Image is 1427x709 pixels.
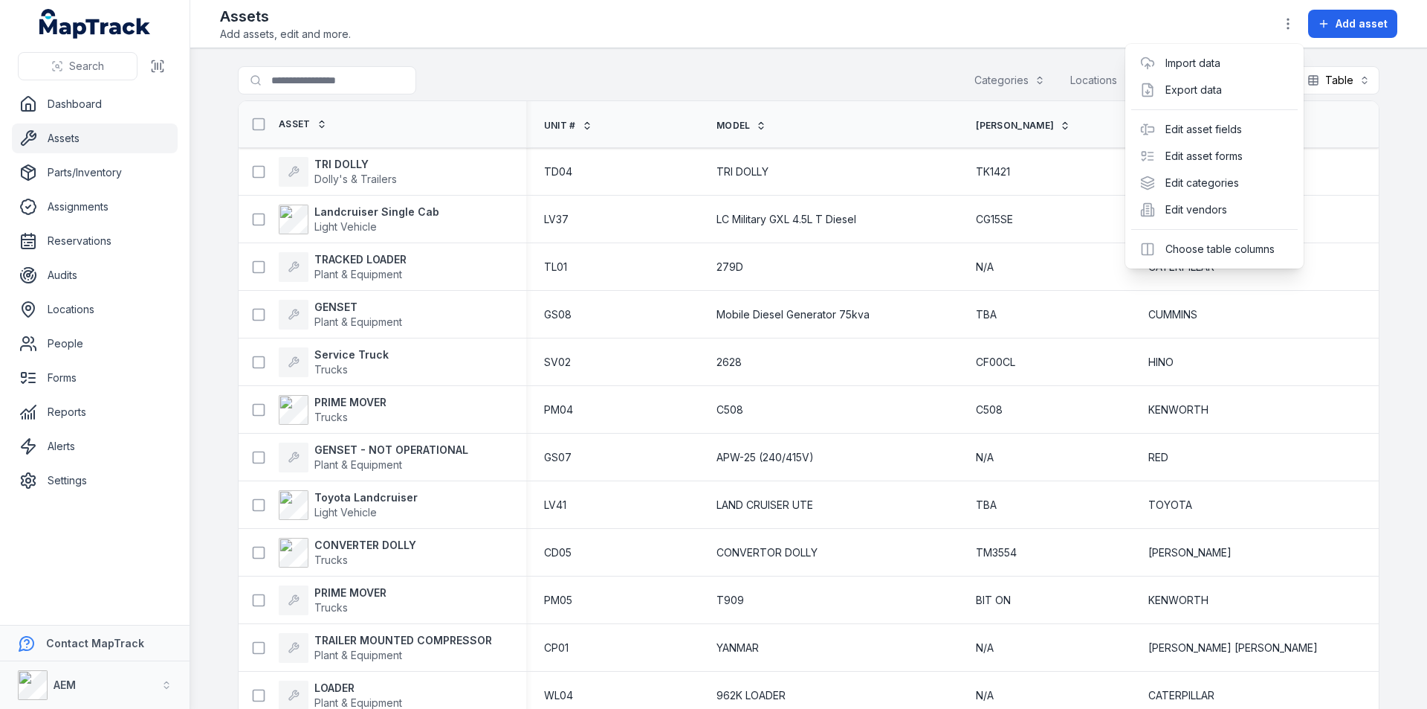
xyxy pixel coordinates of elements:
div: Edit asset fields [1131,116,1298,143]
div: Export data [1131,77,1298,103]
a: Import data [1165,56,1220,71]
div: Edit asset forms [1131,143,1298,170]
div: Edit vendors [1131,196,1298,223]
div: Choose table columns [1131,236,1298,263]
div: Edit categories [1131,170,1298,196]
